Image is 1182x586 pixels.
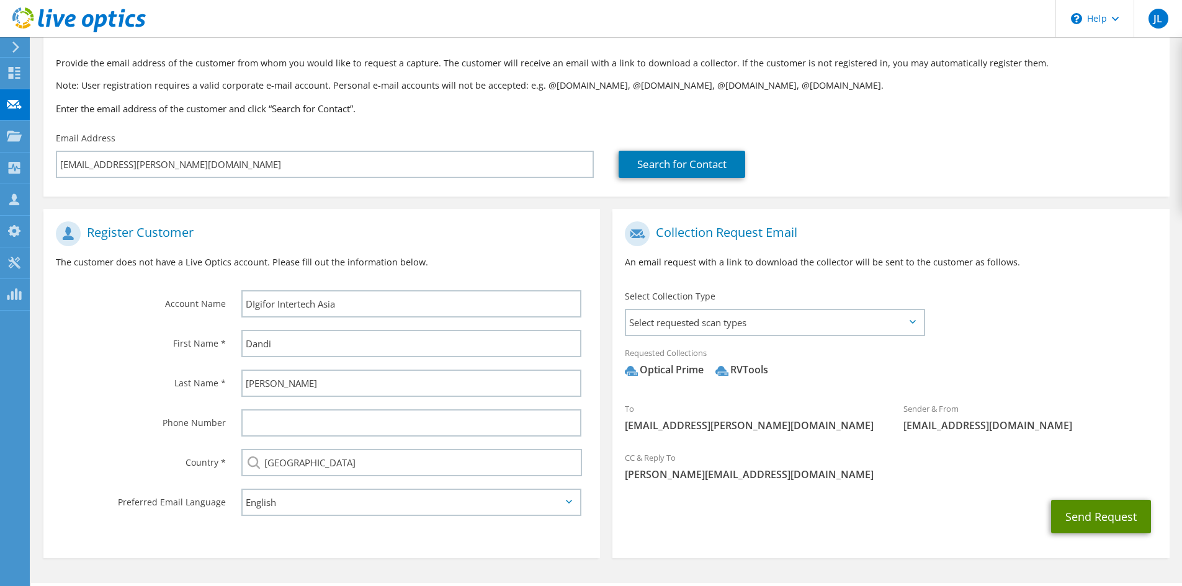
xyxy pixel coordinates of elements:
label: Preferred Email Language [56,489,226,508]
span: JL [1148,9,1168,29]
div: Requested Collections [612,340,1169,389]
div: Sender & From [891,396,1170,438]
label: First Name * [56,330,226,350]
h1: Register Customer [56,221,581,246]
a: Search for Contact [619,151,745,178]
svg: \n [1071,13,1082,24]
p: Provide the email address of the customer from whom you would like to request a capture. The cust... [56,56,1157,70]
label: Last Name * [56,370,226,389]
p: The customer does not have a Live Optics account. Please fill out the information below. [56,255,588,269]
label: Country * [56,449,226,469]
h3: Enter the email address of the customer and click “Search for Contact”. [56,102,1157,115]
p: An email request with a link to download the collector will be sent to the customer as follows. [625,255,1157,269]
div: CC & Reply To [612,445,1169,487]
label: Phone Number [56,409,226,429]
p: Note: User registration requires a valid corporate e-mail account. Personal e-mail accounts will ... [56,79,1157,92]
span: Select requested scan types [626,310,923,335]
span: [PERSON_NAME][EMAIL_ADDRESS][DOMAIN_NAME] [625,468,1157,481]
label: Email Address [56,132,115,144]
label: Account Name [56,290,226,310]
div: RVTools [715,363,768,377]
label: Select Collection Type [625,290,715,303]
span: [EMAIL_ADDRESS][PERSON_NAME][DOMAIN_NAME] [625,419,879,432]
div: To [612,396,891,438]
span: [EMAIL_ADDRESS][DOMAIN_NAME] [903,419,1157,432]
div: Optical Prime [625,363,704,377]
h1: Collection Request Email [625,221,1150,246]
button: Send Request [1051,500,1151,533]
